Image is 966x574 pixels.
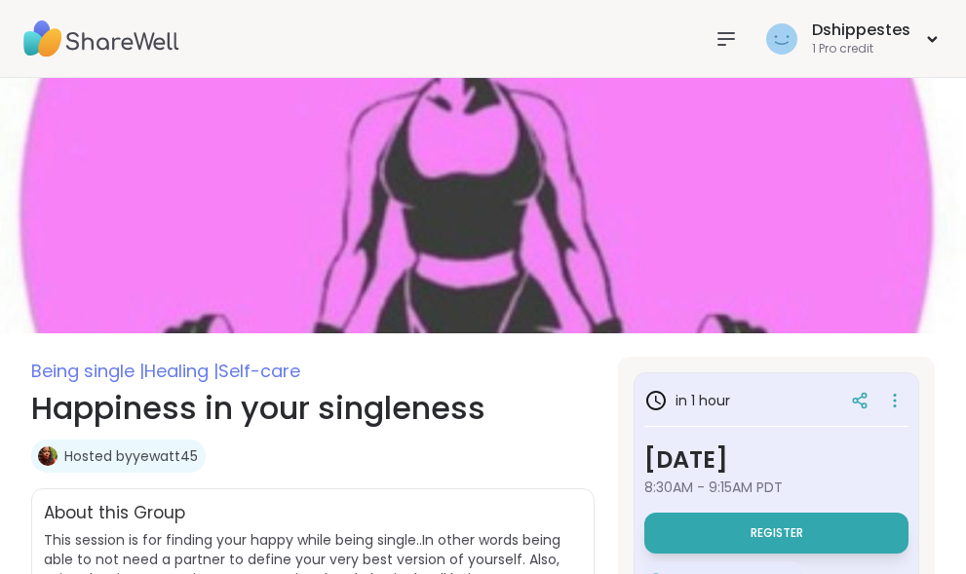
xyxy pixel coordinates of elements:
img: ShareWell Nav Logo [23,5,179,73]
span: Register [751,525,803,541]
h1: Happiness in your singleness [31,385,595,432]
img: Dshippestes [766,23,797,55]
h3: [DATE] [644,442,908,478]
div: 1 Pro credit [812,41,910,57]
img: yewatt45 [38,446,58,466]
span: 8:30AM - 9:15AM PDT [644,478,908,497]
span: Self-care [218,359,300,383]
a: Hosted byyewatt45 [64,446,198,466]
span: Being single | [31,359,144,383]
h3: in 1 hour [644,389,730,412]
span: Healing | [144,359,218,383]
h2: About this Group [44,501,185,526]
div: Dshippestes [812,19,910,41]
button: Register [644,513,908,554]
